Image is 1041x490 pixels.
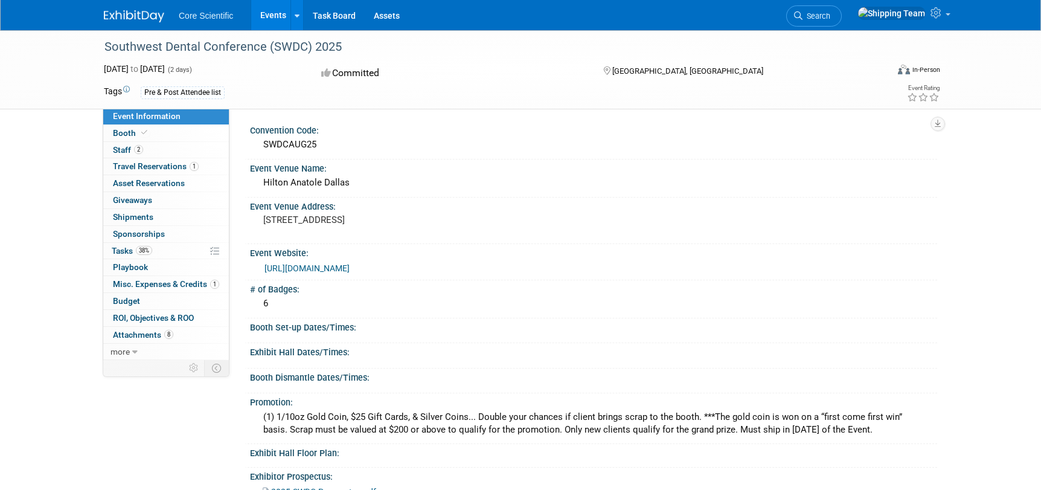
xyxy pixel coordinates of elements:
span: [GEOGRAPHIC_DATA], [GEOGRAPHIC_DATA] [612,66,763,76]
a: Playbook [103,259,229,276]
div: Hilton Anatole Dallas [259,173,928,192]
div: Booth Dismantle Dates/Times: [250,369,937,384]
span: Core Scientific [179,11,233,21]
div: Promotion: [250,393,937,408]
div: # of Badges: [250,280,937,295]
div: SWDCAUG25 [259,135,928,154]
a: [URL][DOMAIN_NAME] [264,263,350,273]
div: In-Person [912,65,940,74]
a: Budget [103,293,229,309]
span: Budget [113,296,140,306]
div: Convention Code: [250,121,937,137]
a: Search [786,5,842,27]
span: Event Information [113,111,181,121]
span: Sponsorships [113,229,165,239]
span: 38% [136,246,152,255]
span: 2 [134,145,143,154]
span: Playbook [113,262,148,272]
a: Event Information [103,108,229,124]
td: Toggle Event Tabs [205,360,229,376]
span: Attachments [113,330,173,340]
a: Shipments [103,209,229,225]
div: Southwest Dental Conference (SWDC) 2025 [100,36,869,58]
a: Asset Reservations [103,175,229,192]
td: Personalize Event Tab Strip [184,360,205,376]
a: Giveaways [103,192,229,208]
div: Event Venue Address: [250,198,937,213]
span: Giveaways [113,195,152,205]
a: Sponsorships [103,226,229,242]
span: 1 [210,280,219,289]
span: to [129,64,140,74]
a: Booth [103,125,229,141]
a: more [103,344,229,360]
div: Exhibitor Prospectus: [250,468,937,483]
a: Tasks38% [103,243,229,259]
i: Booth reservation complete [141,129,147,136]
span: Search [802,11,830,21]
div: Event Rating [907,85,940,91]
span: ROI, Objectives & ROO [113,313,194,323]
span: Staff [113,145,143,155]
span: Misc. Expenses & Credits [113,279,219,289]
img: Format-Inperson.png [898,65,910,74]
div: Booth Set-up Dates/Times: [250,318,937,334]
div: Event Format [816,63,940,81]
div: (1) 1/10oz Gold Coin, $25 Gift Cards, & Silver Coins... Double your chances if client brings scra... [259,408,928,440]
img: ExhibitDay [104,10,164,22]
span: [DATE] [DATE] [104,64,165,74]
a: Travel Reservations1 [103,158,229,175]
a: Misc. Expenses & Credits1 [103,276,229,292]
span: Shipments [113,212,153,222]
span: Asset Reservations [113,178,185,188]
span: 8 [164,330,173,339]
img: Shipping Team [857,7,926,20]
div: Exhibit Hall Dates/Times: [250,343,937,358]
a: Staff2 [103,142,229,158]
span: Tasks [112,246,152,256]
a: Attachments8 [103,327,229,343]
div: Committed [318,63,585,84]
span: more [111,347,130,356]
div: Pre & Post Attendee list [141,86,225,99]
span: (2 days) [167,66,192,74]
pre: [STREET_ADDRESS] [263,214,523,225]
span: Booth [113,128,150,138]
span: Travel Reservations [113,161,199,171]
span: 1 [190,162,199,171]
div: Event Venue Name: [250,160,937,175]
a: ROI, Objectives & ROO [103,310,229,326]
div: 6 [259,294,928,313]
td: Tags [104,85,130,99]
div: Event Website: [250,244,937,259]
div: Exhibit Hall Floor Plan: [250,444,937,459]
